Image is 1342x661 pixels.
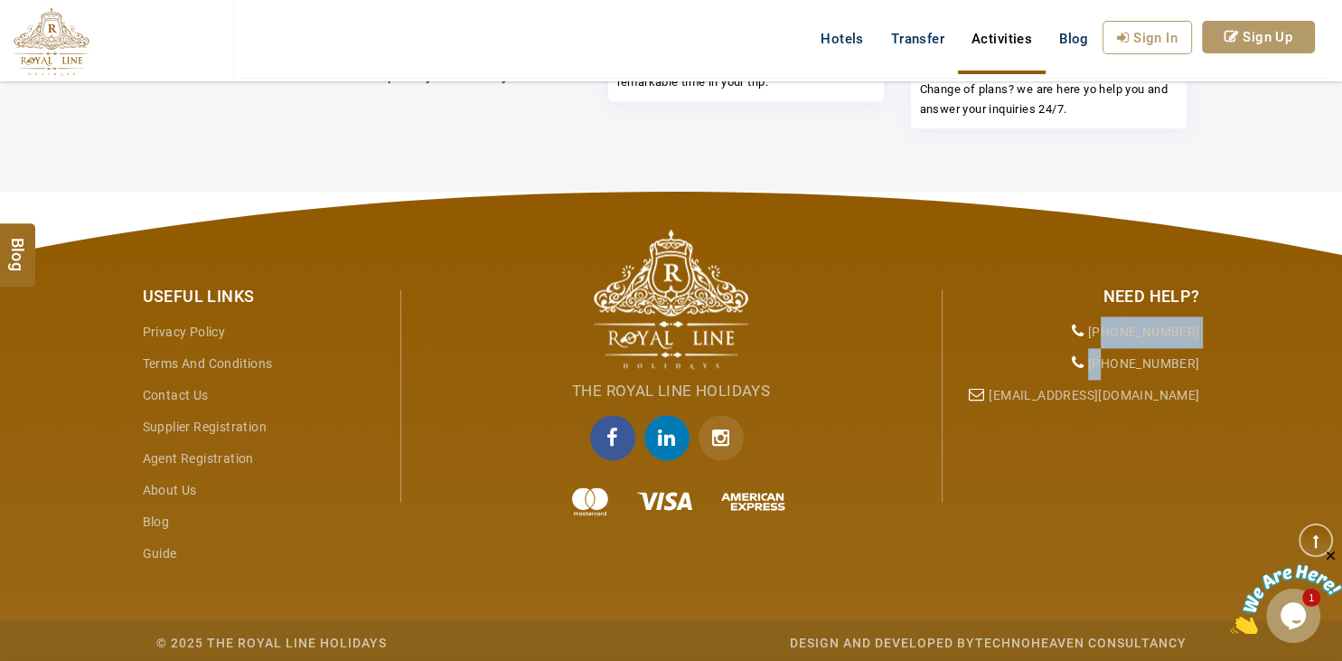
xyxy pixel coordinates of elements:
a: About Us [143,483,197,497]
div: Design and Developed by [509,634,1187,652]
a: Technoheaven Consultancy [975,636,1187,650]
div: © 2025 The Royal Line Holidays [156,634,387,652]
li: [PHONE_NUMBER] [956,316,1200,348]
a: Blog [143,515,170,529]
div: Need Help? [956,285,1200,308]
li: [PHONE_NUMBER] [956,348,1200,380]
a: Activities [958,21,1046,57]
a: Supplier Registration [143,420,267,434]
span: Blog [6,238,30,253]
a: linkedin [644,415,699,460]
a: Blog [1046,21,1103,57]
a: Instagram [699,415,753,460]
a: Sign Up [1202,21,1315,53]
a: Hotels [807,21,877,57]
div: Useful Links [143,285,387,308]
a: Terms and Conditions [143,356,273,371]
img: The Royal Line Holidays [594,229,748,369]
iframe: chat widget [1230,548,1342,634]
a: Contact Us [143,388,209,402]
img: The Royal Line Holidays [14,7,89,76]
a: Privacy Policy [143,325,226,339]
a: Agent Registration [143,451,254,466]
a: guide [143,546,177,561]
a: facebook [590,415,644,460]
a: Sign In [1103,21,1192,54]
a: Transfer [877,21,958,57]
a: [EMAIL_ADDRESS][DOMAIN_NAME] [989,388,1199,402]
span: The Royal Line Holidays [572,382,770,400]
span: Blog [1059,31,1089,47]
